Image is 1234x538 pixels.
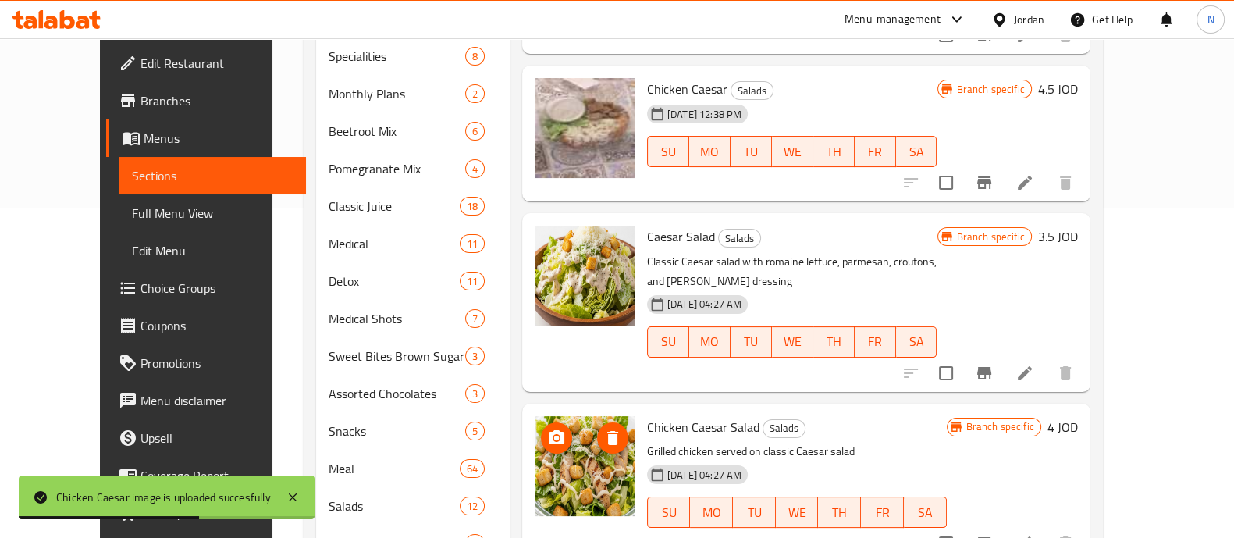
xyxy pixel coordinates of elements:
div: Specialities8 [316,37,510,75]
div: items [465,309,485,328]
div: items [465,159,485,178]
button: SU [647,326,689,358]
span: Sweet Bites Brown Sugar [329,347,465,365]
div: Monthly Plans2 [316,75,510,112]
a: Menus [106,119,306,157]
a: Promotions [106,344,306,382]
span: WE [782,501,813,524]
span: FR [861,141,890,163]
div: Salads12 [316,487,510,525]
span: Pomegranate Mix [329,159,465,178]
div: items [465,422,485,440]
span: WE [778,141,807,163]
button: SU [647,497,691,528]
span: Salads [763,419,805,437]
span: Coupons [140,316,293,335]
span: 3 [466,387,484,401]
div: Beetroot Mix6 [316,112,510,150]
div: items [460,459,485,478]
button: delete [1047,164,1084,201]
div: items [460,272,485,290]
a: Menu disclaimer [106,382,306,419]
span: Menu disclaimer [140,391,293,410]
span: Select to update [930,357,962,390]
button: TH [818,497,861,528]
span: Edit Restaurant [140,54,293,73]
a: Edit Restaurant [106,45,306,82]
span: Beetroot Mix [329,122,465,141]
button: MO [690,497,733,528]
a: Edit menu item [1015,364,1034,383]
button: WE [772,136,813,167]
div: items [460,234,485,253]
div: Sweet Bites Brown Sugar3 [316,337,510,375]
span: Caesar Salad [647,225,715,248]
p: Classic Caesar salad with romaine lettuce, parmesan, croutons, and [PERSON_NAME] dressing [647,252,937,291]
div: items [460,197,485,216]
span: [DATE] 04:27 AM [661,297,748,312]
a: Edit menu item [1015,173,1034,192]
span: Salads [719,230,760,248]
button: TH [813,136,855,167]
div: items [465,84,485,103]
div: Chicken Caesar image is uploaded succesfully [56,489,271,506]
div: items [465,122,485,141]
span: Edit Menu [132,241,293,260]
span: Branch specific [951,82,1031,97]
div: Jordan [1014,11,1044,28]
div: Detox11 [316,262,510,300]
span: Promotions [140,354,293,372]
span: TU [737,330,766,353]
button: SA [904,497,947,528]
span: TU [737,141,766,163]
span: FR [867,501,898,524]
button: MO [689,326,731,358]
span: Assorted Chocolates [329,384,465,403]
div: Meal64 [316,450,510,487]
a: Upsell [106,419,306,457]
span: Medical [329,234,460,253]
p: Grilled chicken served on classic Caesar salad [647,442,947,461]
span: Select to update [930,166,962,199]
img: Caesar Salad [535,226,635,326]
span: Meal [329,459,460,478]
span: N [1207,11,1214,28]
span: Detox [329,272,460,290]
span: Branches [140,91,293,110]
span: Monthly Plans [329,84,465,103]
span: 12 [461,499,484,514]
span: Snacks [329,422,465,440]
span: Branch specific [951,230,1031,244]
div: items [465,347,485,365]
div: Salads [731,81,773,100]
span: Chicken Caesar Salad [647,415,759,439]
div: Pomegranate Mix4 [316,150,510,187]
div: Salads [329,497,460,515]
span: WE [778,330,807,353]
div: Snacks5 [316,412,510,450]
button: SA [896,136,937,167]
h6: 3.5 JOD [1038,226,1078,248]
span: SA [910,501,941,524]
div: Classic Juice18 [316,187,510,225]
span: 6 [466,124,484,139]
div: items [465,384,485,403]
span: 11 [461,274,484,289]
span: MO [695,141,724,163]
a: Edit Menu [119,232,306,269]
span: MO [696,501,727,524]
span: Upsell [140,429,293,447]
span: Salads [731,82,773,100]
span: 11 [461,237,484,251]
div: Medical Shots7 [316,300,510,337]
span: Choice Groups [140,279,293,298]
span: Medical Shots [329,309,465,328]
button: TU [731,136,772,167]
button: Branch-specific-item [966,355,1003,392]
span: Menus [144,129,293,148]
button: FR [855,326,896,358]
